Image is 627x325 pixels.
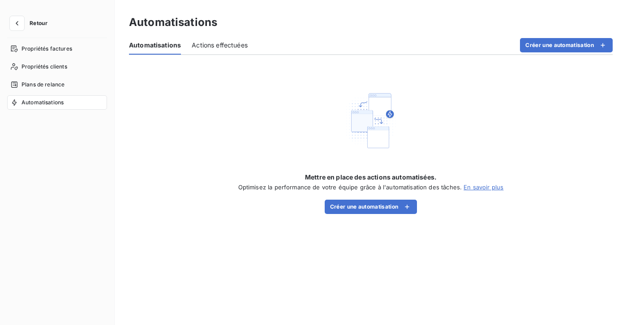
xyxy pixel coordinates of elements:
button: Retour [7,16,55,30]
a: Plans de relance [7,77,107,92]
a: Automatisations [7,95,107,110]
h3: Automatisations [129,14,217,30]
span: Propriétés factures [21,45,72,53]
iframe: Intercom live chat [597,295,618,316]
span: Retour [30,21,47,26]
span: Actions effectuées [192,41,248,50]
span: Optimisez la performance de votre équipe grâce à l'automatisation des tâches. [238,184,462,191]
button: Créer une automatisation [520,38,613,52]
span: Automatisations [21,98,64,107]
a: Propriétés factures [7,42,107,56]
span: Automatisations [129,41,181,50]
span: Plans de relance [21,81,64,89]
img: Empty state [342,92,399,150]
a: Propriétés clients [7,60,107,74]
a: En savoir plus [464,184,503,191]
span: Propriétés clients [21,63,67,71]
span: Mettre en place des actions automatisées. [305,173,437,182]
button: Créer une automatisation [325,200,417,214]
